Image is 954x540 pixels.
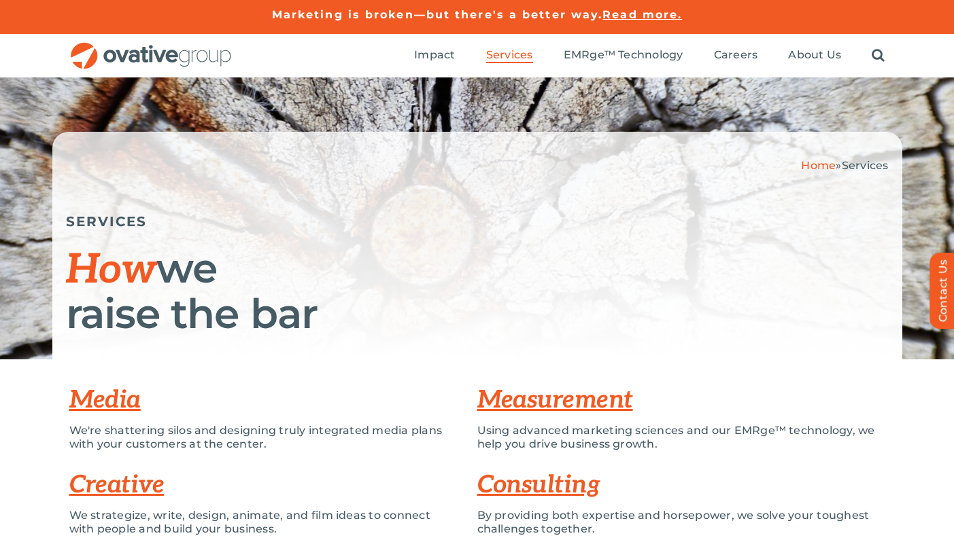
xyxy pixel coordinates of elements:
[564,48,683,62] span: EMRge™ Technology
[69,385,141,415] a: Media
[477,470,600,500] a: Consulting
[801,159,888,172] span: »
[69,41,233,54] a: OG_Full_horizontal_RGB
[564,48,683,63] a: EMRge™ Technology
[414,48,455,63] a: Impact
[66,247,889,336] h1: we raise the bar
[66,246,156,295] span: How
[272,8,603,21] a: Marketing is broken—but there's a better way.
[872,48,885,63] a: Search
[486,48,533,62] span: Services
[414,34,885,77] nav: Menu
[66,213,889,230] h5: SERVICES
[801,159,836,172] a: Home
[477,509,885,536] p: By providing both expertise and horsepower, we solve your toughest challenges together.
[69,509,457,536] p: We strategize, write, design, animate, and film ideas to connect with people and build your busin...
[714,48,758,63] a: Careers
[477,424,885,451] p: Using advanced marketing sciences and our EMRge™ technology, we help you drive business growth.
[414,48,455,62] span: Impact
[602,8,682,21] a: Read more.
[788,48,841,62] span: About Us
[69,470,165,500] a: Creative
[69,424,457,451] p: We're shattering silos and designing truly integrated media plans with your customers at the center.
[788,48,841,63] a: About Us
[486,48,533,63] a: Services
[842,159,889,172] span: Services
[714,48,758,62] span: Careers
[477,385,633,415] a: Measurement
